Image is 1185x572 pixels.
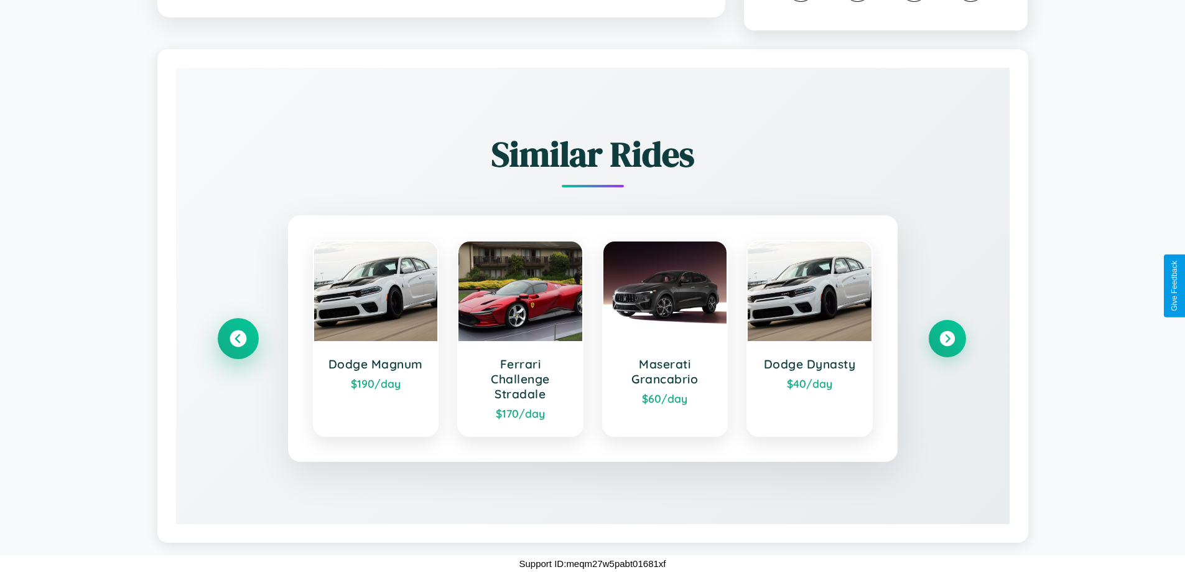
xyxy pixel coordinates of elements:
[220,130,966,178] h2: Similar Rides
[327,377,425,390] div: $ 190 /day
[616,357,715,387] h3: Maserati Grancabrio
[471,406,570,420] div: $ 170 /day
[457,240,583,437] a: Ferrari Challenge Stradale$170/day
[746,240,873,437] a: Dodge Dynasty$40/day
[616,391,715,405] div: $ 60 /day
[327,357,425,372] h3: Dodge Magnum
[471,357,570,401] h3: Ferrari Challenge Stradale
[313,240,439,437] a: Dodge Magnum$190/day
[1170,261,1179,311] div: Give Feedback
[602,240,728,437] a: Maserati Grancabrio$60/day
[519,555,666,572] p: Support ID: meqm27w5pabt01681xf
[760,377,859,390] div: $ 40 /day
[760,357,859,372] h3: Dodge Dynasty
